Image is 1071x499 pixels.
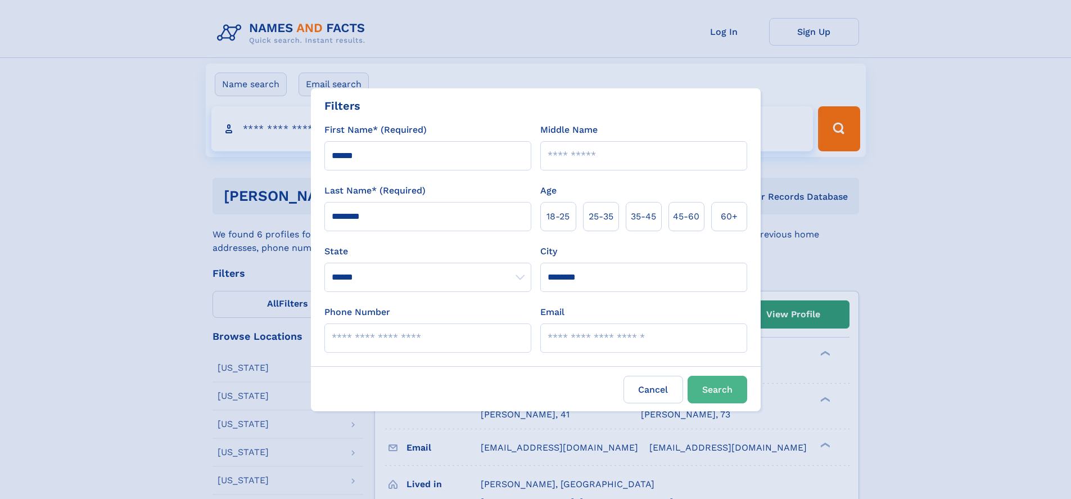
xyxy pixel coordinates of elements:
[623,376,683,403] label: Cancel
[673,210,699,223] span: 45‑60
[324,305,390,319] label: Phone Number
[721,210,738,223] span: 60+
[589,210,613,223] span: 25‑35
[324,184,426,197] label: Last Name* (Required)
[324,245,531,258] label: State
[324,123,427,137] label: First Name* (Required)
[540,305,564,319] label: Email
[688,376,747,403] button: Search
[540,245,557,258] label: City
[324,97,360,114] div: Filters
[631,210,656,223] span: 35‑45
[540,184,557,197] label: Age
[546,210,570,223] span: 18‑25
[540,123,598,137] label: Middle Name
